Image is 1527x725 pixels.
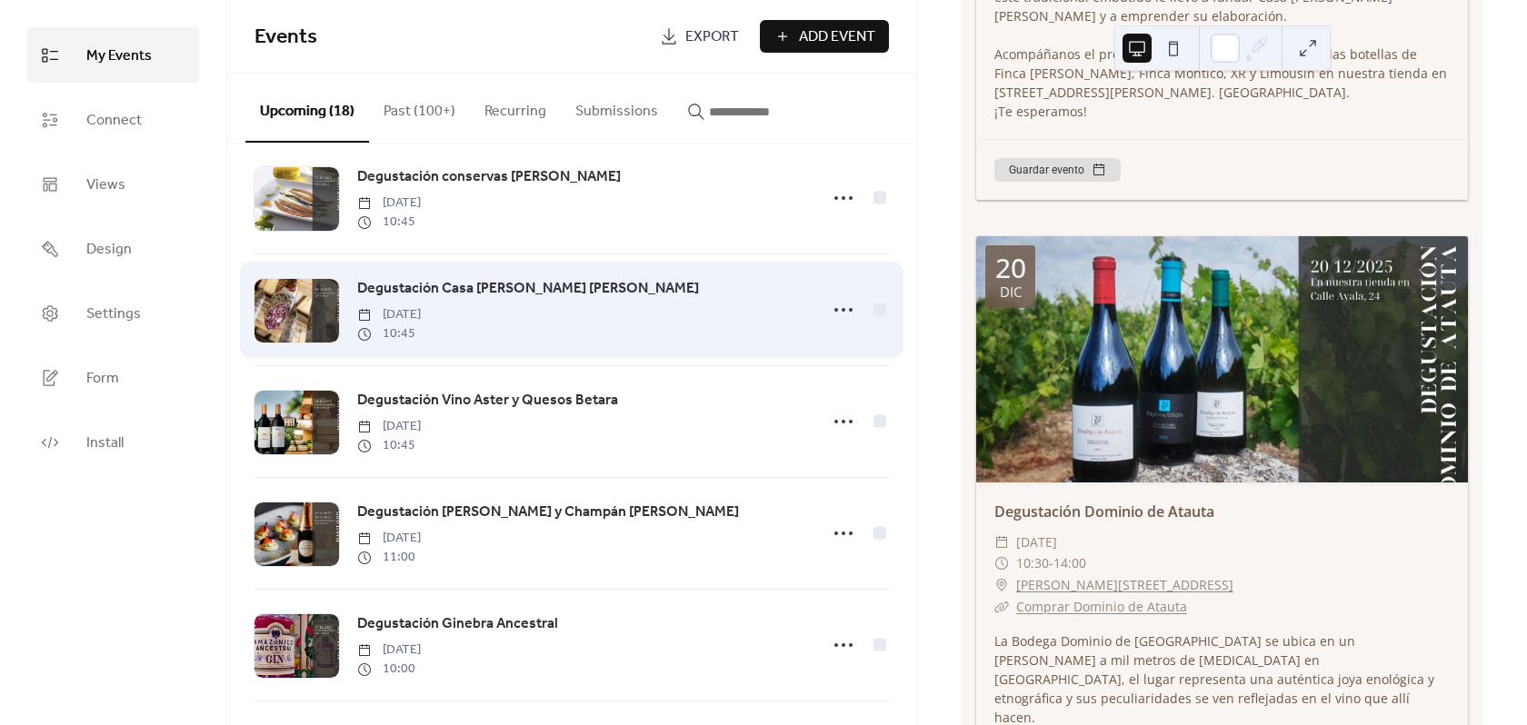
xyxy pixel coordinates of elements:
[86,106,142,134] span: Connect
[799,26,875,48] span: Add Event
[86,364,119,392] span: Form
[254,17,317,57] span: Events
[1016,531,1057,553] span: [DATE]
[357,278,699,300] span: Degustación Casa [PERSON_NAME] [PERSON_NAME]
[995,254,1026,282] div: 20
[1016,552,1049,574] span: 10:30
[1049,552,1053,574] span: -
[357,548,421,567] span: 11:00
[357,166,621,188] span: Degustación conservas [PERSON_NAME]
[357,502,739,523] span: Degustación [PERSON_NAME] y Champán [PERSON_NAME]
[357,277,699,301] a: Degustación Casa [PERSON_NAME] [PERSON_NAME]
[994,158,1121,182] button: Guardar evento
[357,389,618,412] a: Degustación Vino Aster y Quesos Betara
[561,74,673,141] button: Submissions
[994,531,1009,553] div: ​
[357,436,421,455] span: 10:45
[357,324,421,343] span: 10:45
[994,502,1214,521] a: Degustación Dominio de Atauta
[994,574,1009,596] div: ​
[357,390,618,412] span: Degustación Vino Aster y Quesos Betara
[27,27,199,83] a: My Events
[369,74,470,141] button: Past (100+)
[27,156,199,212] a: Views
[27,285,199,341] a: Settings
[27,350,199,405] a: Form
[86,429,124,457] span: Install
[1053,552,1086,574] span: 14:00
[86,300,141,328] span: Settings
[1016,574,1233,596] a: [PERSON_NAME][STREET_ADDRESS]
[27,92,199,147] a: Connect
[357,501,739,524] a: Degustación [PERSON_NAME] y Champán [PERSON_NAME]
[357,194,421,213] span: [DATE]
[760,20,889,53] button: Add Event
[357,613,558,635] span: Degustación Ginebra Ancestral
[646,20,753,53] a: Export
[1000,285,1022,299] div: dic
[994,596,1009,618] div: ​
[357,305,421,324] span: [DATE]
[357,660,421,679] span: 10:00
[357,612,558,636] a: Degustación Ginebra Ancestral
[470,74,561,141] button: Recurring
[86,42,152,70] span: My Events
[357,165,621,189] a: Degustación conservas [PERSON_NAME]
[357,641,421,660] span: [DATE]
[357,417,421,436] span: [DATE]
[86,235,132,263] span: Design
[27,414,199,470] a: Install
[685,26,739,48] span: Export
[357,529,421,548] span: [DATE]
[994,552,1009,574] div: ​
[245,74,369,143] button: Upcoming (18)
[1016,598,1187,615] a: Comprar Dominio de Atauta
[27,221,199,276] a: Design
[357,213,421,232] span: 10:45
[86,171,125,199] span: Views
